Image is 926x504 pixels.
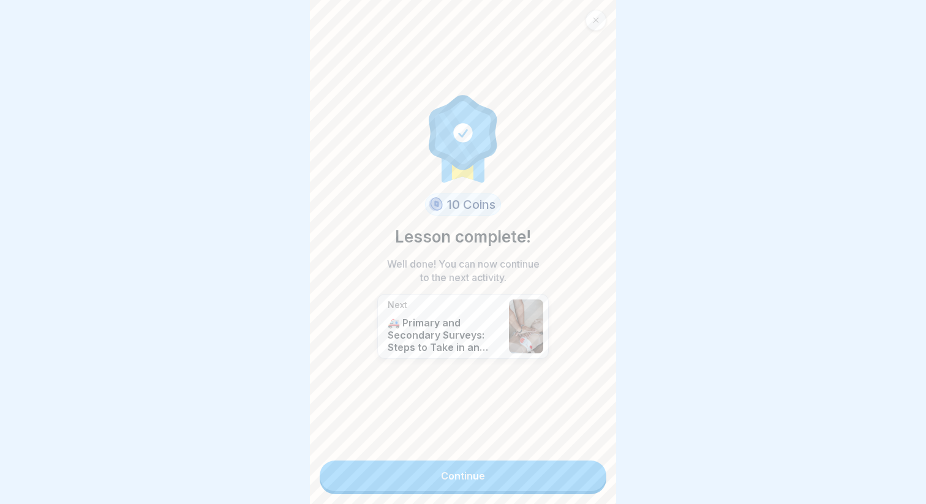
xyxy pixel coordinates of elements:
a: Continue [320,461,606,491]
img: completion.svg [422,92,504,184]
p: Lesson complete! [395,225,531,249]
p: Next [388,299,503,310]
img: coin.svg [427,195,445,214]
p: Well done! You can now continue to the next activity. [383,257,543,284]
div: 10 Coins [425,194,501,216]
p: 🚑 Primary and Secondary Surveys: Steps to Take in an Emergency [388,317,503,353]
